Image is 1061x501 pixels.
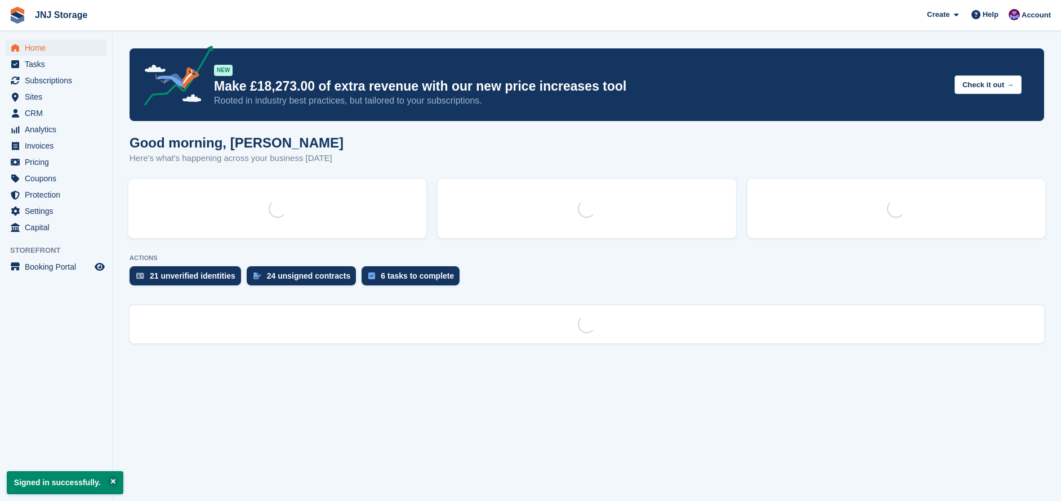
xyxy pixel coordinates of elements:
[130,135,344,150] h1: Good morning, [PERSON_NAME]
[214,95,946,107] p: Rooted in industry best practices, but tailored to your subscriptions.
[25,73,92,88] span: Subscriptions
[6,138,106,154] a: menu
[130,254,1044,262] p: ACTIONS
[6,73,106,88] a: menu
[267,271,351,280] div: 24 unsigned contracts
[25,171,92,186] span: Coupons
[247,266,362,291] a: 24 unsigned contracts
[6,187,106,203] a: menu
[130,152,344,165] p: Here's what's happening across your business [DATE]
[1009,9,1020,20] img: Jonathan Scrase
[927,9,949,20] span: Create
[136,272,144,279] img: verify_identity-adf6edd0f0f0b5bbfe63781bf79b02c33cf7c696d77639b501bdc392416b5a36.svg
[362,266,465,291] a: 6 tasks to complete
[25,203,92,219] span: Settings
[130,266,247,291] a: 21 unverified identities
[25,105,92,121] span: CRM
[214,65,233,76] div: NEW
[6,154,106,170] a: menu
[25,122,92,137] span: Analytics
[6,220,106,235] a: menu
[6,89,106,105] a: menu
[30,6,92,24] a: JNJ Storage
[25,56,92,72] span: Tasks
[25,89,92,105] span: Sites
[1022,10,1051,21] span: Account
[25,40,92,56] span: Home
[25,220,92,235] span: Capital
[25,154,92,170] span: Pricing
[25,138,92,154] span: Invoices
[6,122,106,137] a: menu
[25,187,92,203] span: Protection
[135,46,213,110] img: price-adjustments-announcement-icon-8257ccfd72463d97f412b2fc003d46551f7dbcb40ab6d574587a9cd5c0d94...
[93,260,106,274] a: Preview store
[10,245,112,256] span: Storefront
[150,271,235,280] div: 21 unverified identities
[6,56,106,72] a: menu
[9,7,26,24] img: stora-icon-8386f47178a22dfd0bd8f6a31ec36ba5ce8667c1dd55bd0f319d3a0aa187defe.svg
[214,78,946,95] p: Make £18,273.00 of extra revenue with our new price increases tool
[6,105,106,121] a: menu
[381,271,454,280] div: 6 tasks to complete
[25,259,92,275] span: Booking Portal
[983,9,998,20] span: Help
[7,471,123,494] p: Signed in successfully.
[6,171,106,186] a: menu
[6,40,106,56] a: menu
[6,259,106,275] a: menu
[368,272,375,279] img: task-75834270c22a3079a89374b754ae025e5fb1db73e45f91037f5363f120a921f8.svg
[253,272,261,279] img: contract_signature_icon-13c848040528278c33f63329250d36e43548de30e8caae1d1a13099fd9432cc5.svg
[955,75,1022,94] button: Check it out →
[6,203,106,219] a: menu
